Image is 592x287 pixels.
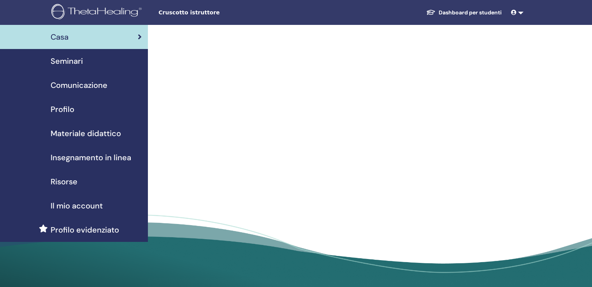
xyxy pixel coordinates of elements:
[51,103,74,115] span: Profilo
[51,31,69,43] span: Casa
[158,9,275,17] span: Cruscotto istruttore
[51,79,107,91] span: Comunicazione
[51,152,131,163] span: Insegnamento in linea
[51,55,83,67] span: Seminari
[51,4,144,21] img: logo.png
[51,224,119,236] span: Profilo evidenziato
[51,128,121,139] span: Materiale didattico
[420,5,508,20] a: Dashboard per studenti
[51,176,77,187] span: Risorse
[426,9,436,16] img: graduation-cap-white.svg
[51,200,103,212] span: Il mio account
